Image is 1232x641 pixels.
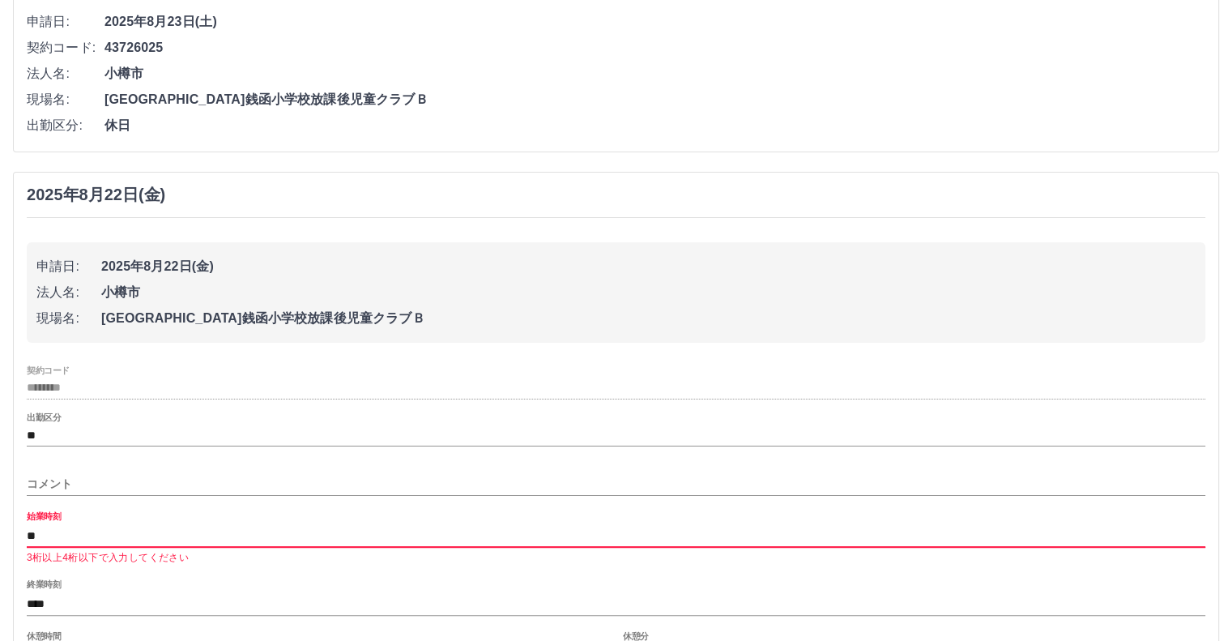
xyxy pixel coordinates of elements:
[27,64,104,83] span: 法人名:
[27,511,61,523] label: 始業時刻
[36,257,101,276] span: 申請日:
[27,186,165,204] h3: 2025年8月22日(金)
[27,12,104,32] span: 申請日:
[101,283,1196,302] span: 小樽市
[27,90,104,109] span: 現場名:
[27,550,1205,566] p: 3桁以上4桁以下で入力してください
[104,12,1205,32] span: 2025年8月23日(土)
[101,309,1196,328] span: [GEOGRAPHIC_DATA]銭函小学校放課後児童クラブＢ
[104,90,1205,109] span: [GEOGRAPHIC_DATA]銭函小学校放課後児童クラブＢ
[36,309,101,328] span: 現場名:
[27,38,104,58] span: 契約コード:
[101,257,1196,276] span: 2025年8月22日(金)
[27,116,104,135] span: 出勤区分:
[104,64,1205,83] span: 小樽市
[27,412,61,424] label: 出勤区分
[36,283,101,302] span: 法人名:
[104,38,1205,58] span: 43726025
[27,579,61,591] label: 終業時刻
[27,364,70,376] label: 契約コード
[104,116,1205,135] span: 休日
